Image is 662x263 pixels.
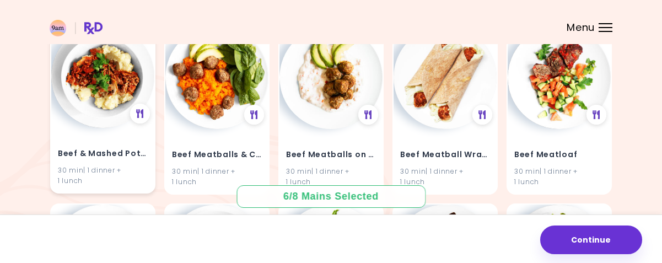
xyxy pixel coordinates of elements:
[358,105,378,125] div: See Meal Plan
[58,165,148,186] div: 30 min | 1 dinner + 1 lunch
[286,146,376,164] h4: Beef Meatballs on Yogurt
[172,166,262,187] div: 30 min | 1 dinner + 1 lunch
[172,146,262,164] h4: Beef Meatballs & Carrots
[472,105,492,125] div: See Meal Plan
[244,105,264,125] div: See Meal Plan
[58,145,148,163] h4: Beef & Mashed Potatoes
[567,23,595,33] span: Menu
[540,226,642,254] button: Continue
[50,20,103,36] img: RxDiet
[130,104,150,124] div: See Meal Plan
[514,166,604,187] div: 30 min | 1 dinner + 1 lunch
[586,105,606,125] div: See Meal Plan
[400,166,490,187] div: 30 min | 1 dinner + 1 lunch
[514,146,604,164] h4: Beef Meatloaf
[286,166,376,187] div: 30 min | 1 dinner + 1 lunch
[276,190,387,203] div: 6 / 8 Mains Selected
[400,146,490,164] h4: Beef Meatball Wraps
